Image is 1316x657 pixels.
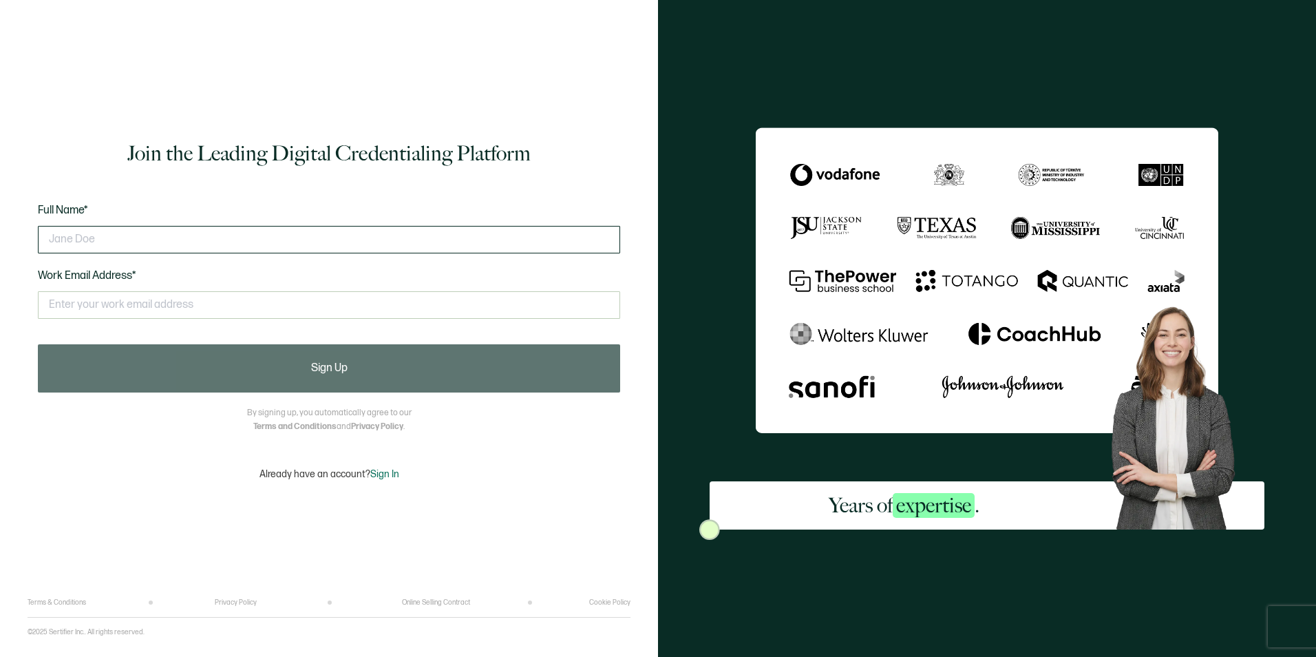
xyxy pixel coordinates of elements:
[215,598,257,607] a: Privacy Policy
[38,269,136,282] span: Work Email Address*
[38,204,88,217] span: Full Name*
[351,421,403,432] a: Privacy Policy
[893,493,975,518] span: expertise
[253,421,337,432] a: Terms and Conditions
[38,226,620,253] input: Jane Doe
[38,344,620,393] button: Sign Up
[311,363,348,374] span: Sign Up
[829,492,979,519] h2: Years of .
[589,598,630,607] a: Cookie Policy
[28,598,86,607] a: Terms & Conditions
[370,468,399,480] span: Sign In
[699,519,720,540] img: Sertifier Signup
[28,628,145,636] p: ©2025 Sertifier Inc.. All rights reserved.
[402,598,470,607] a: Online Selling Contract
[1098,295,1264,530] img: Sertifier Signup - Years of <span class="strong-h">expertise</span>. Hero
[127,140,531,167] h1: Join the Leading Digital Credentialing Platform
[247,406,412,434] p: By signing up, you automatically agree to our and .
[38,291,620,319] input: Enter your work email address
[259,468,399,480] p: Already have an account?
[756,127,1218,432] img: Sertifier Signup - Years of <span class="strong-h">expertise</span>.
